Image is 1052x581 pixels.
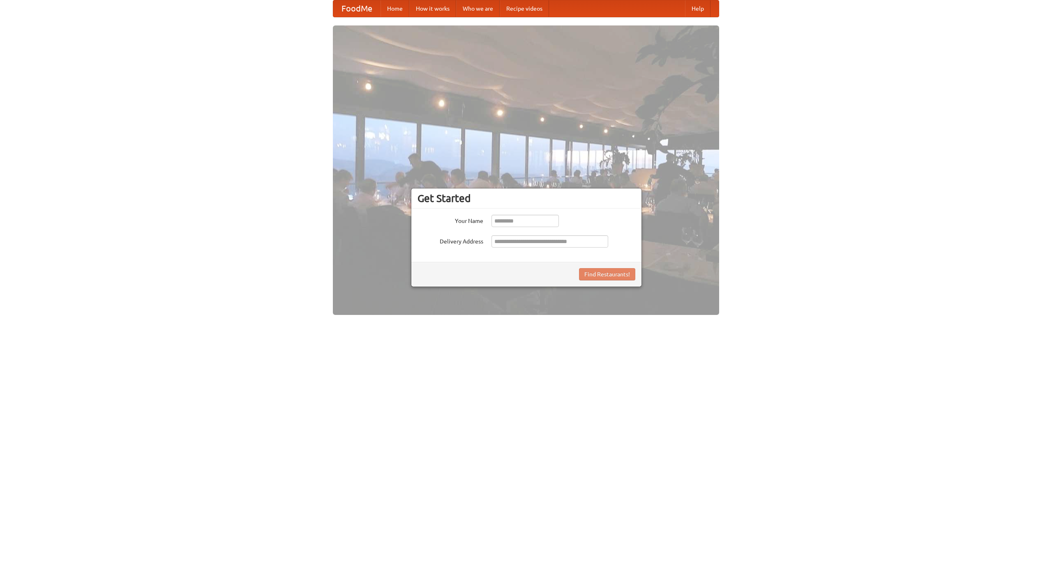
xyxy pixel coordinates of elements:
a: Help [685,0,711,17]
a: Who we are [456,0,500,17]
a: FoodMe [333,0,381,17]
h3: Get Started [418,192,635,204]
label: Delivery Address [418,235,483,246]
a: Home [381,0,409,17]
a: Recipe videos [500,0,549,17]
label: Your Name [418,215,483,225]
button: Find Restaurants! [579,268,635,280]
a: How it works [409,0,456,17]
